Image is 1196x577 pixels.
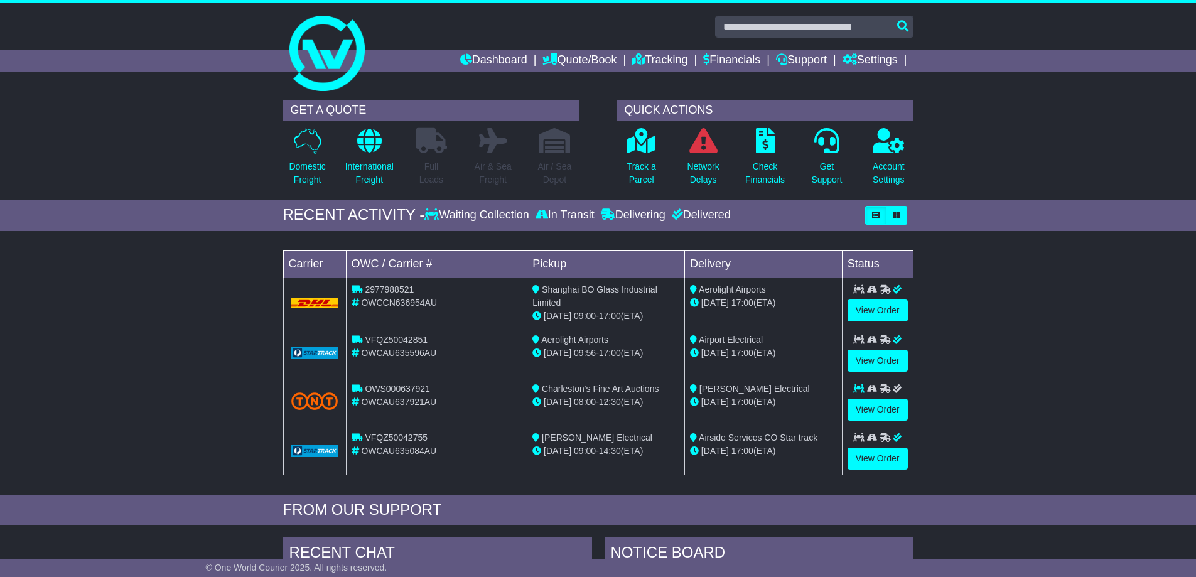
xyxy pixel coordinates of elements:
a: InternationalFreight [345,127,394,193]
p: International Freight [345,160,394,186]
span: VFQZ50042851 [365,335,428,345]
span: Charleston's Fine Art Auctions [542,384,659,394]
span: 12:30 [599,397,621,407]
a: View Order [848,299,908,321]
div: QUICK ACTIONS [617,100,913,121]
span: 17:00 [599,311,621,321]
div: (ETA) [690,296,837,310]
p: Account Settings [873,160,905,186]
span: OWCAU637921AU [361,397,436,407]
td: Pickup [527,250,685,278]
div: In Transit [532,208,598,222]
td: Delivery [684,250,842,278]
div: Delivered [669,208,731,222]
span: [DATE] [701,446,729,456]
a: View Order [848,448,908,470]
a: DomesticFreight [288,127,326,193]
span: Aerolight Airports [699,284,766,294]
p: Get Support [811,160,842,186]
span: Aerolight Airports [541,335,608,345]
div: Waiting Collection [424,208,532,222]
p: Air / Sea Depot [538,160,572,186]
td: Carrier [283,250,346,278]
a: Tracking [632,50,687,72]
div: - (ETA) [532,347,679,360]
div: RECENT ACTIVITY - [283,206,425,224]
span: 17:00 [731,348,753,358]
span: Airside Services CO Star track [699,433,817,443]
img: GetCarrierServiceLogo [291,445,338,457]
span: [DATE] [544,397,571,407]
p: Track a Parcel [627,160,656,186]
span: 09:00 [574,446,596,456]
div: (ETA) [690,445,837,458]
a: NetworkDelays [686,127,719,193]
span: [DATE] [701,298,729,308]
span: Airport Electrical [699,335,763,345]
span: 17:00 [599,348,621,358]
div: (ETA) [690,347,837,360]
a: CheckFinancials [745,127,785,193]
a: Financials [703,50,760,72]
a: View Order [848,399,908,421]
p: Network Delays [687,160,719,186]
a: GetSupport [811,127,843,193]
td: OWC / Carrier # [346,250,527,278]
span: 09:56 [574,348,596,358]
a: Quote/Book [542,50,617,72]
span: 2977988521 [365,284,414,294]
a: Dashboard [460,50,527,72]
div: RECENT CHAT [283,537,592,571]
a: AccountSettings [872,127,905,193]
div: NOTICE BOARD [605,537,913,571]
span: 09:00 [574,311,596,321]
img: TNT_Domestic.png [291,392,338,409]
span: 08:00 [574,397,596,407]
span: OWCAU635596AU [361,348,436,358]
span: [DATE] [544,348,571,358]
div: - (ETA) [532,396,679,409]
span: © One World Courier 2025. All rights reserved. [206,563,387,573]
span: [DATE] [701,397,729,407]
p: Domestic Freight [289,160,325,186]
div: Delivering [598,208,669,222]
a: Track aParcel [627,127,657,193]
a: Settings [843,50,898,72]
span: 17:00 [731,397,753,407]
div: (ETA) [690,396,837,409]
span: 14:30 [599,446,621,456]
span: OWS000637921 [365,384,430,394]
img: DHL.png [291,298,338,308]
a: Support [776,50,827,72]
span: 17:00 [731,446,753,456]
span: VFQZ50042755 [365,433,428,443]
div: - (ETA) [532,310,679,323]
span: 17:00 [731,298,753,308]
span: OWCCN636954AU [361,298,437,308]
p: Air & Sea Freight [475,160,512,186]
a: View Order [848,350,908,372]
span: [DATE] [701,348,729,358]
p: Full Loads [416,160,447,186]
img: GetCarrierServiceLogo [291,347,338,359]
span: [PERSON_NAME] Electrical [699,384,810,394]
span: [DATE] [544,311,571,321]
span: [DATE] [544,446,571,456]
div: - (ETA) [532,445,679,458]
td: Status [842,250,913,278]
span: Shanghai BO Glass Industrial Limited [532,284,657,308]
div: GET A QUOTE [283,100,579,121]
p: Check Financials [745,160,785,186]
span: OWCAU635084AU [361,446,436,456]
span: [PERSON_NAME] Electrical [542,433,652,443]
div: FROM OUR SUPPORT [283,501,913,519]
